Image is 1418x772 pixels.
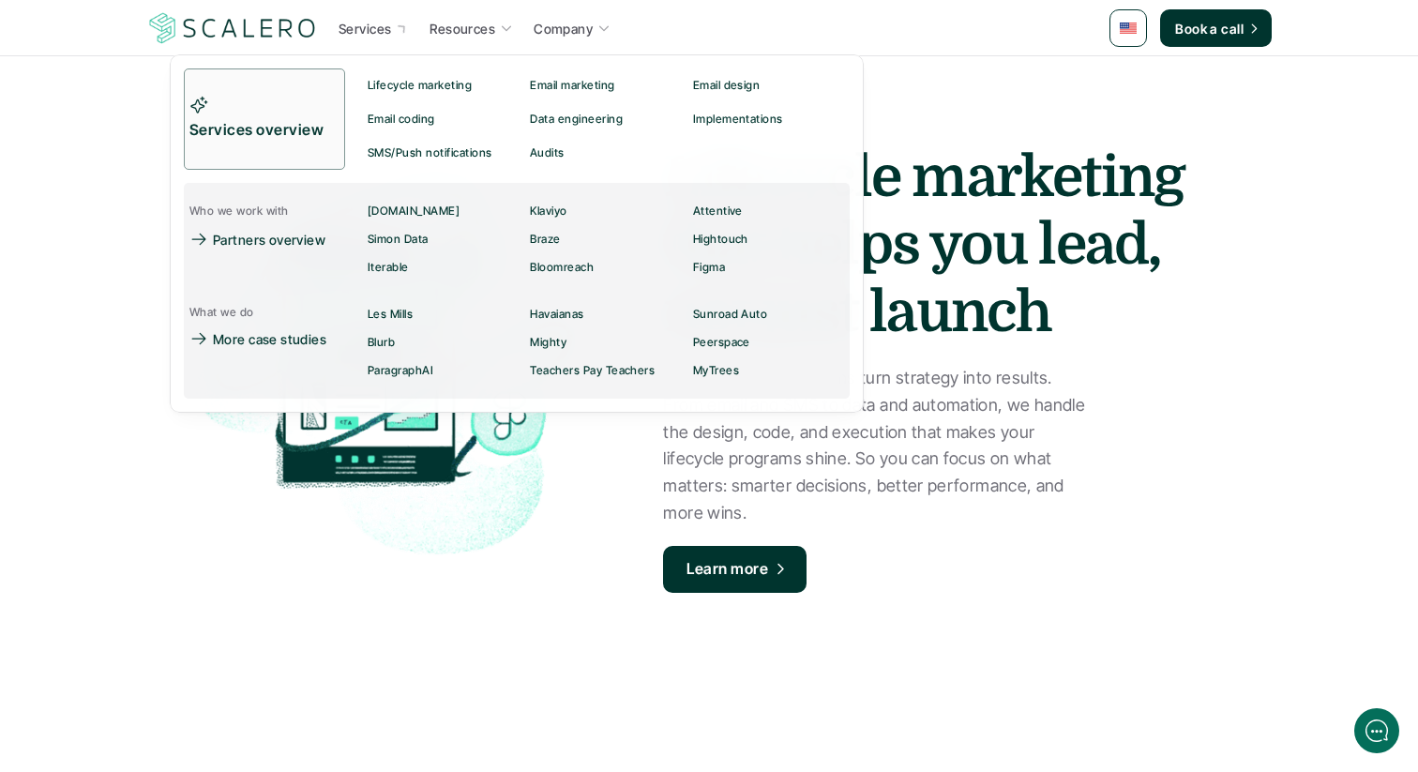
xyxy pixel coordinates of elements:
a: More case studies [184,325,345,353]
a: Data engineering [524,102,686,136]
a: Braze [524,225,686,253]
p: Book a call [1175,19,1244,38]
a: Partners overview [184,225,339,253]
p: Attentive [693,204,743,218]
a: Bloomreach [524,253,686,281]
a: Blurb [362,328,524,356]
p: Who we work with [189,204,289,218]
p: Hightouch [693,233,748,246]
p: Peerspace [693,336,750,349]
iframe: gist-messenger-bubble-iframe [1354,708,1399,753]
p: Data engineering [530,113,623,126]
p: We help marketing teams turn strategy into results. From email and SMS to data and automation, we... [663,365,1085,527]
a: Mighty [524,328,686,356]
p: Mighty [530,336,566,349]
p: Resources [430,19,495,38]
a: Services overview [184,68,345,170]
p: Services overview [189,118,328,143]
a: Implementations [687,102,850,136]
a: Scalero company logo [146,11,319,45]
a: Hightouch [687,225,850,253]
p: Iterable [368,261,409,274]
a: Havaianas [524,300,686,328]
button: New conversation [29,249,346,286]
a: Email coding [362,102,524,136]
a: Iterable [362,253,524,281]
p: ParagraphAI [368,364,433,377]
a: Audits [524,136,676,170]
p: Havaianas [530,308,583,321]
p: [DOMAIN_NAME] [368,204,460,218]
a: Book a call [1160,9,1272,47]
img: Lifecycle marketing illustration [156,118,597,568]
a: Klaviyo [524,197,686,225]
a: Learn more [663,546,807,593]
p: Simon Data [368,233,429,246]
a: Teachers Pay Teachers [524,356,686,385]
p: Implementations [693,113,783,126]
p: Klaviyo [530,204,566,218]
p: Bloomreach [530,261,594,274]
p: Audits [530,146,565,159]
a: SMS/Push notifications [362,136,524,170]
a: [DOMAIN_NAME] [362,197,524,225]
img: Scalero company logo [146,10,319,46]
a: Lifecycle marketing [362,68,524,102]
p: Email marketing [530,79,614,92]
p: Email coding [368,113,435,126]
p: More case studies [213,329,326,349]
h1: Hi! Welcome to [GEOGRAPHIC_DATA]. [28,91,347,121]
p: Les Mills [368,308,413,321]
p: Services [339,19,391,38]
p: SMS/Push notifications [368,146,492,159]
span: We run on Gist [157,651,237,663]
a: Peerspace [687,328,850,356]
p: Company [534,19,593,38]
a: Email design [687,68,850,102]
a: Attentive [687,197,850,225]
p: Partners overview [213,230,325,250]
a: Simon Data [362,225,524,253]
p: Email design [693,79,761,92]
p: Lifecycle marketing [368,79,472,92]
strong: Lifecycle marketing that helps you lead, not just launch [663,145,1196,344]
a: Les Mills [362,300,524,328]
h2: Let us know if we can help with lifecycle marketing. [28,125,347,215]
a: Figma [687,253,850,281]
a: Email marketing [524,68,686,102]
a: MyTrees [687,356,850,385]
a: ParagraphAI [362,356,524,385]
p: Blurb [368,336,395,349]
p: Learn more [686,557,768,582]
a: Sunroad Auto [687,300,850,328]
p: What we do [189,306,254,319]
p: MyTrees [693,364,739,377]
span: New conversation [121,260,225,275]
p: Figma [693,261,725,274]
p: Sunroad Auto [693,308,768,321]
p: Braze [530,233,560,246]
p: Teachers Pay Teachers [530,364,655,377]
